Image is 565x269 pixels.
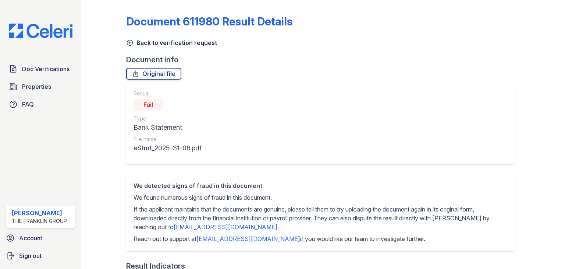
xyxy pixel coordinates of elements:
div: Result [134,90,202,97]
a: [EMAIL_ADDRESS][DOMAIN_NAME] [196,235,300,242]
p: Reach out to support at if you would like our team to investigate further. [134,234,507,243]
div: [PERSON_NAME] [12,209,67,217]
a: Properties [6,79,75,94]
a: Doc Verifications [6,62,75,76]
div: Fail [134,99,163,111]
a: Back to verification request [126,38,217,47]
p: If the applicant maintains that the documents are genuine, please tell them to try uploading the ... [134,205,507,231]
div: Bank Statement [134,122,202,133]
div: eStmt_2025-31-06.pdf [134,143,202,153]
div: Document info [126,55,520,65]
span: . [277,223,279,231]
div: Type [134,115,202,122]
div: File name [134,136,202,143]
span: FAQ [22,100,34,109]
a: Original file [126,68,181,80]
span: Properties [22,82,51,91]
img: CE_Logo_Blue-a8612792a0a2168367f1c8372b55b34899dd931a85d93a1a3d3e32e68fde9ad4.png [3,24,78,38]
span: Sign out [19,251,42,260]
p: We found numerous signs of fraud in this document. [134,193,507,202]
span: Doc Verifications [22,64,70,73]
a: [EMAIL_ADDRESS][DOMAIN_NAME] [174,223,277,231]
a: Account [3,231,78,245]
div: We detected signs of fraud in this document. [134,181,507,190]
a: Document 611980 Result Details [126,15,292,28]
a: FAQ [6,97,75,112]
span: Account [19,234,42,242]
a: Sign out [3,248,78,263]
div: The Franklin Group [12,217,67,225]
